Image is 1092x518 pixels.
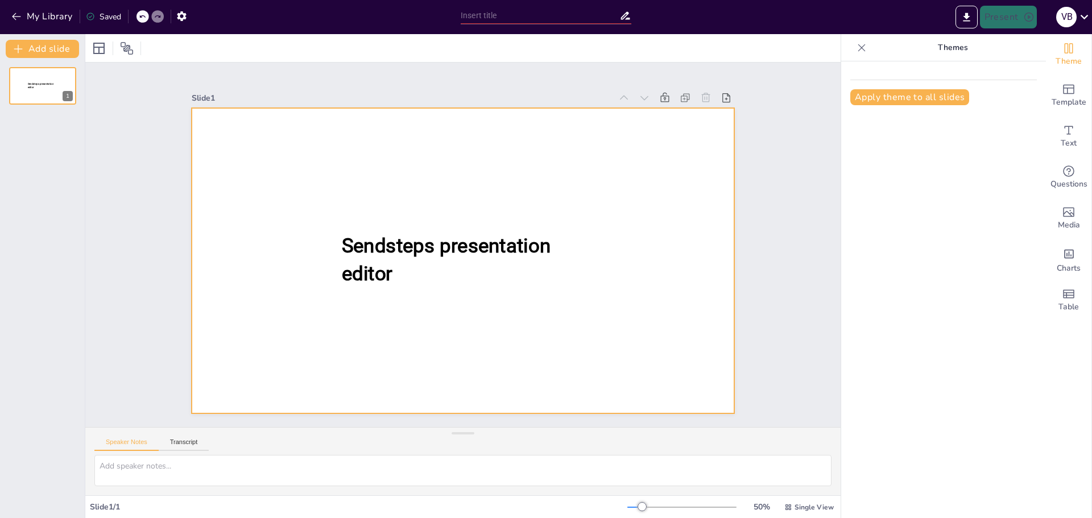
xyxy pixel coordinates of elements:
[28,82,53,89] span: Sendsteps presentation editor
[9,67,76,105] div: 1
[63,91,73,101] div: 1
[341,234,550,285] span: Sendsteps presentation editor
[192,93,612,103] div: Slide 1
[1050,178,1087,190] span: Questions
[1058,219,1080,231] span: Media
[1046,116,1091,157] div: Add text boxes
[955,6,978,28] button: Export to PowerPoint
[1046,239,1091,280] div: Add charts and graphs
[1056,7,1077,27] div: V B
[850,89,969,105] button: Apply theme to all slides
[1046,280,1091,321] div: Add a table
[1057,262,1081,275] span: Charts
[461,7,619,24] input: Insert title
[1058,301,1079,313] span: Table
[871,34,1035,61] p: Themes
[94,438,159,451] button: Speaker Notes
[980,6,1037,28] button: Present
[6,40,79,58] button: Add slide
[795,503,834,512] span: Single View
[1056,55,1082,68] span: Theme
[86,11,121,22] div: Saved
[1046,75,1091,116] div: Add ready made slides
[1046,198,1091,239] div: Add images, graphics, shapes or video
[120,42,134,55] span: Position
[1061,137,1077,150] span: Text
[1052,96,1086,109] span: Template
[90,502,627,512] div: Slide 1 / 1
[9,7,77,26] button: My Library
[1046,34,1091,75] div: Change the overall theme
[159,438,209,451] button: Transcript
[748,502,775,512] div: 50 %
[90,39,108,57] div: Layout
[1056,6,1077,28] button: V B
[1046,157,1091,198] div: Get real-time input from your audience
